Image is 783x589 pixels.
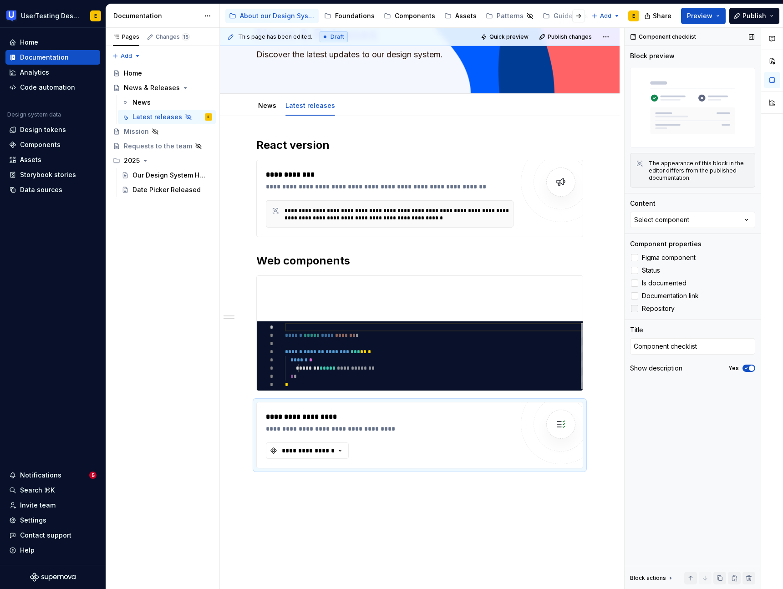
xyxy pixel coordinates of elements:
[121,52,132,60] span: Add
[630,572,674,584] div: Block actions
[89,472,97,479] span: 5
[455,11,477,20] div: Assets
[20,155,41,164] div: Assets
[20,185,62,194] div: Data sources
[478,30,533,43] button: Quick preview
[630,338,755,355] textarea: Component checklist
[589,10,623,22] button: Add
[441,9,480,23] a: Assets
[5,168,100,182] a: Storybook stories
[124,69,142,78] div: Home
[5,528,100,543] button: Contact support
[109,66,216,197] div: Page tree
[258,102,276,109] a: News
[21,11,79,20] div: UserTesting Design System
[489,33,529,41] span: Quick preview
[729,8,779,24] button: Publish
[5,35,100,50] a: Home
[20,546,35,555] div: Help
[118,168,216,183] a: Our Design System Has a New Home in Supernova!
[649,160,749,182] div: The appearance of this block in the editor differs from the published documentation.
[20,170,76,179] div: Storybook stories
[124,127,149,136] div: Mission
[630,239,702,249] div: Component properties
[630,199,656,208] div: Content
[156,33,190,41] div: Changes
[642,292,699,300] span: Documentation link
[113,33,139,41] div: Pages
[282,96,339,115] div: Latest releases
[20,68,49,77] div: Analytics
[254,47,581,62] textarea: Discover the latest updates to our design system.
[30,573,76,582] svg: Supernova Logo
[285,102,335,109] a: Latest releases
[653,11,671,20] span: Share
[642,267,660,274] span: Status
[20,83,75,92] div: Code automation
[225,9,319,23] a: About our Design System
[5,50,100,65] a: Documentation
[118,183,216,197] a: Date Picker Released
[124,156,140,165] div: 2025
[109,139,216,153] a: Requests to the team
[634,215,689,224] div: Select component
[5,152,100,167] a: Assets
[642,279,686,287] span: Is documented
[320,9,378,23] a: Foundations
[5,513,100,528] a: Settings
[497,11,524,20] div: Patterns
[5,80,100,95] a: Code automation
[20,501,56,510] div: Invite team
[5,137,100,152] a: Components
[5,65,100,80] a: Analytics
[632,12,635,20] div: E
[20,53,69,62] div: Documentation
[94,12,97,20] div: E
[742,11,766,20] span: Publish
[6,10,17,21] img: 41adf70f-fc1c-4662-8e2d-d2ab9c673b1b.png
[20,125,66,134] div: Design tokens
[20,531,71,540] div: Contact support
[132,98,151,107] div: News
[132,112,182,122] div: Latest releases
[380,9,439,23] a: Components
[109,66,216,81] a: Home
[728,365,739,372] label: Yes
[20,486,55,495] div: Search ⌘K
[642,305,675,312] span: Repository
[5,183,100,197] a: Data sources
[182,33,190,41] span: 15
[132,185,201,194] div: Date Picker Released
[254,96,280,115] div: News
[335,11,375,20] div: Foundations
[113,11,199,20] div: Documentation
[630,51,675,61] div: Block preview
[20,516,46,525] div: Settings
[554,11,588,20] div: Guidelines
[238,33,312,41] span: This page has been edited.
[630,364,682,373] div: Show description
[482,9,537,23] a: Patterns
[208,112,209,122] div: E
[109,81,216,95] a: News & Releases
[124,83,180,92] div: News & Releases
[118,95,216,110] a: News
[539,9,602,23] a: Guidelines
[5,468,100,482] button: Notifications5
[5,498,100,513] a: Invite team
[20,140,61,149] div: Components
[5,543,100,558] button: Help
[330,33,344,41] span: Draft
[109,153,216,168] div: 2025
[5,122,100,137] a: Design tokens
[124,142,192,151] div: Requests to the team
[256,138,583,152] h2: React version
[630,212,755,228] button: Select component
[5,483,100,498] button: Search ⌘K
[7,111,61,118] div: Design system data
[681,8,726,24] button: Preview
[225,7,587,25] div: Page tree
[118,110,216,124] a: Latest releasesE
[395,11,435,20] div: Components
